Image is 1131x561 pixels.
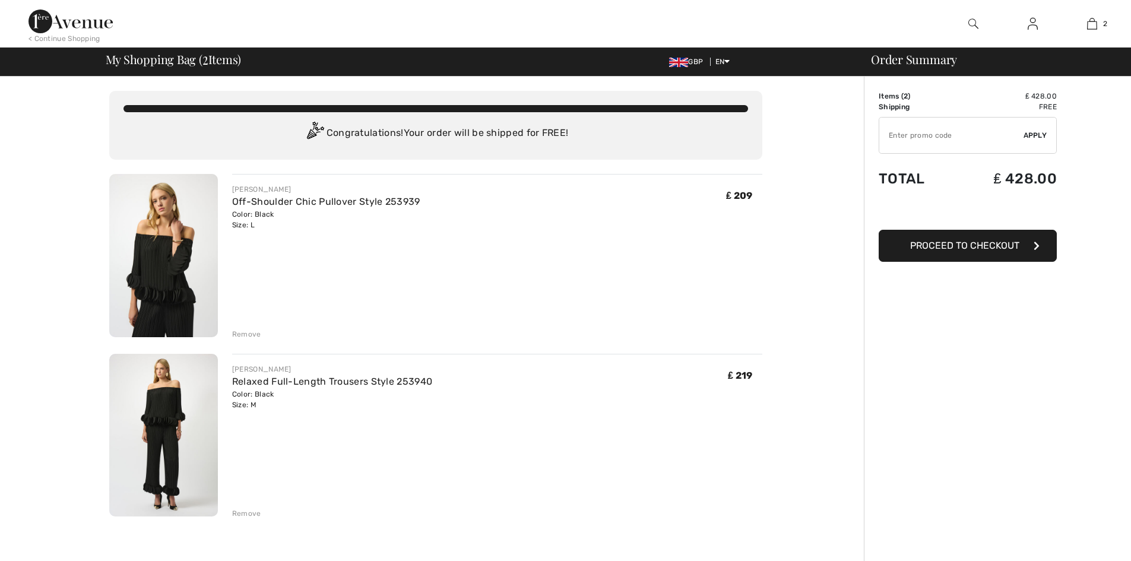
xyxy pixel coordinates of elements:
a: Relaxed Full-Length Trousers Style 253940 [232,376,432,387]
img: Congratulation2.svg [303,122,327,145]
span: 2 [904,92,908,100]
span: Apply [1024,130,1047,141]
div: Remove [232,508,261,519]
span: EN [715,58,730,66]
img: 1ère Avenue [28,9,113,33]
img: My Bag [1087,17,1097,31]
span: GBP [669,58,708,66]
div: Color: Black Size: M [232,389,432,410]
td: ₤ 428.00 [953,159,1057,199]
td: Shipping [879,102,953,112]
div: Color: Black Size: L [232,209,420,230]
td: ₤ 428.00 [953,91,1057,102]
button: Proceed to Checkout [879,230,1057,262]
iframe: PayPal [879,199,1057,226]
a: 2 [1063,17,1121,31]
input: Promo code [879,118,1024,153]
div: Order Summary [857,53,1124,65]
td: Free [953,102,1057,112]
img: Off-Shoulder Chic Pullover Style 253939 [109,174,218,337]
img: search the website [968,17,978,31]
span: My Shopping Bag ( Items) [106,53,242,65]
td: Total [879,159,953,199]
img: My Info [1028,17,1038,31]
a: Sign In [1018,17,1047,31]
span: 2 [202,50,208,66]
td: Items ( ) [879,91,953,102]
div: Congratulations! Your order will be shipped for FREE! [123,122,748,145]
span: ₤ 209 [726,190,752,201]
img: UK Pound [669,58,688,67]
img: Relaxed Full-Length Trousers Style 253940 [109,354,218,517]
div: Remove [232,329,261,340]
div: [PERSON_NAME] [232,184,420,195]
span: 2 [1103,18,1107,29]
span: Proceed to Checkout [910,240,1019,251]
span: ₤ 219 [728,370,752,381]
div: [PERSON_NAME] [232,364,432,375]
a: Off-Shoulder Chic Pullover Style 253939 [232,196,420,207]
div: < Continue Shopping [28,33,100,44]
